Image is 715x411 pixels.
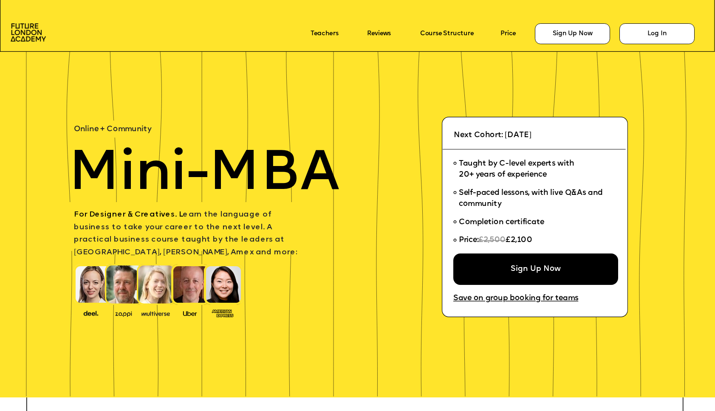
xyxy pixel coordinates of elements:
[68,147,339,203] span: Mini-MBA
[77,308,105,317] img: image-388f4489-9820-4c53-9b08-f7df0b8d4ae2.png
[454,132,531,139] span: Next Cohort: [DATE]
[74,211,183,219] span: For Designer & Creatives. L
[459,236,478,244] span: Price:
[74,126,151,133] span: Online + Community
[459,160,574,179] span: Taught by C-level experts with 20+ years of experience
[500,30,516,37] a: Price
[176,309,204,317] img: image-99cff0b2-a396-4aab-8550-cf4071da2cb9.png
[478,236,506,244] span: £2,500
[209,307,237,318] img: image-93eab660-639c-4de6-957c-4ae039a0235a.png
[453,294,578,303] a: Save on group booking for teams
[74,211,297,256] span: earn the language of business to take your career to the next level. A practical business course ...
[139,308,172,317] img: image-b7d05013-d886-4065-8d38-3eca2af40620.png
[11,23,46,42] img: image-aac980e9-41de-4c2d-a048-f29dd30a0068.png
[367,30,391,37] a: Reviews
[459,219,544,226] span: Completion certificate
[459,189,605,208] span: Self-paced lessons, with live Q&As and community
[110,309,138,317] img: image-b2f1584c-cbf7-4a77-bbe0-f56ae6ee31f2.png
[311,30,339,37] a: Teachers
[420,30,474,37] a: Course Structure
[506,236,532,244] span: £2,100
